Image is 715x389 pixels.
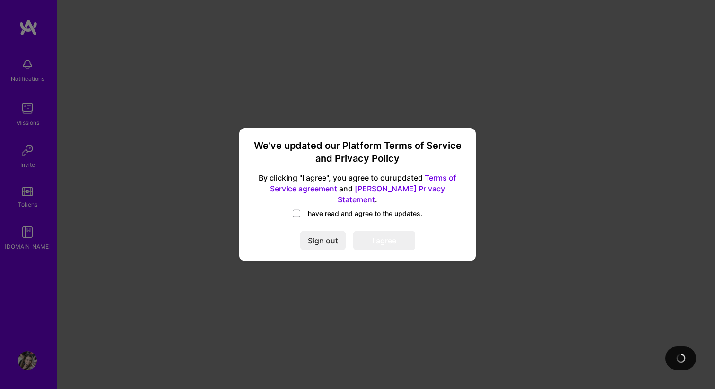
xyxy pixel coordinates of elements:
button: Sign out [300,231,346,250]
span: By clicking "I agree", you agree to our updated and . [251,173,464,205]
a: [PERSON_NAME] Privacy Statement [338,184,445,204]
button: I agree [353,231,415,250]
img: loading [676,354,686,363]
h3: We’ve updated our Platform Terms of Service and Privacy Policy [251,139,464,165]
span: I have read and agree to the updates. [304,209,422,218]
a: Terms of Service agreement [270,173,456,193]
